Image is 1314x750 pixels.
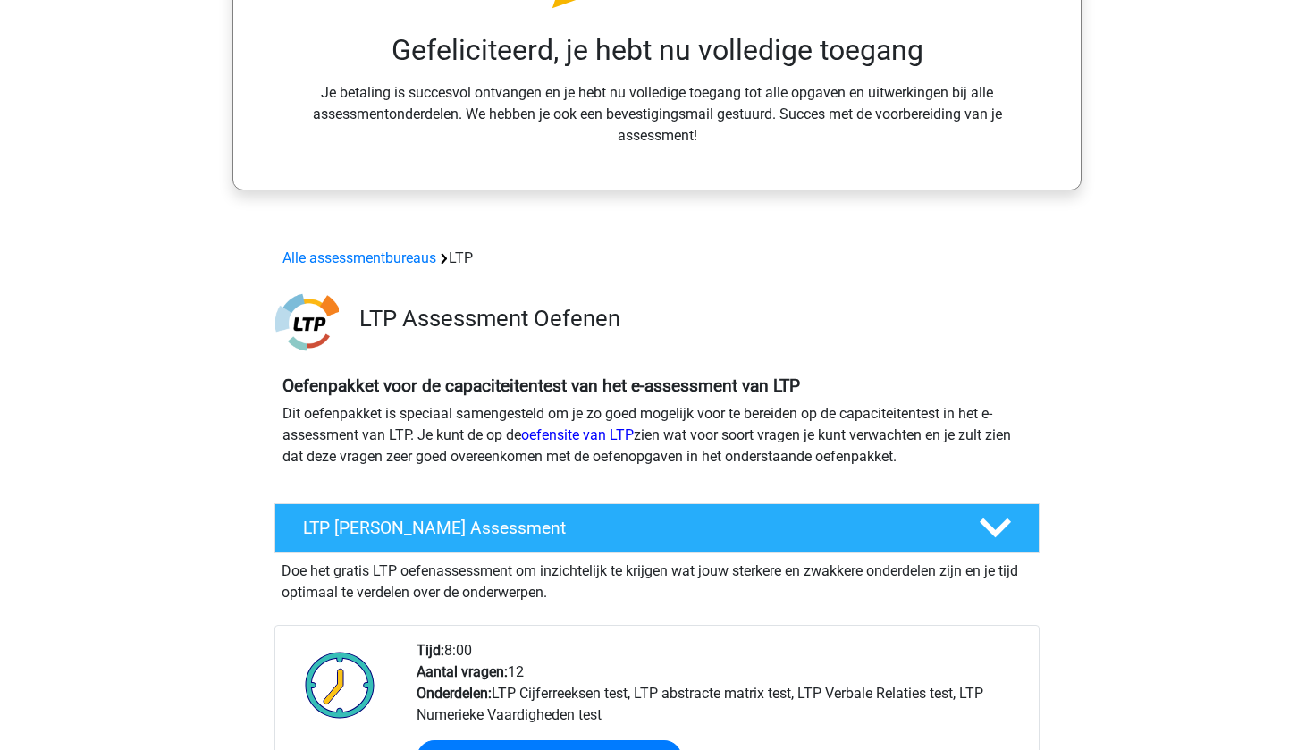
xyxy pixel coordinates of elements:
[282,375,800,396] b: Oefenpakket voor de capaciteitentest van het e-assessment van LTP
[274,553,1040,603] div: Doe het gratis LTP oefenassessment om inzichtelijk te krijgen wat jouw sterkere en zwakkere onder...
[282,403,1032,468] p: Dit oefenpakket is speciaal samengesteld om je zo goed mogelijk voor te bereiden op de capaciteit...
[417,642,444,659] b: Tijd:
[295,640,385,729] img: Klok
[417,663,508,680] b: Aantal vragen:
[417,685,492,702] b: Onderdelen:
[275,248,1039,269] div: LTP
[359,305,1025,333] h3: LTP Assessment Oefenen
[521,426,634,443] a: oefensite van LTP
[282,249,436,266] a: Alle assessmentbureaus
[275,291,339,354] img: ltp.png
[267,503,1047,553] a: LTP [PERSON_NAME] Assessment
[303,518,950,538] h4: LTP [PERSON_NAME] Assessment
[283,33,1031,67] h2: Gefeliciteerd, je hebt nu volledige toegang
